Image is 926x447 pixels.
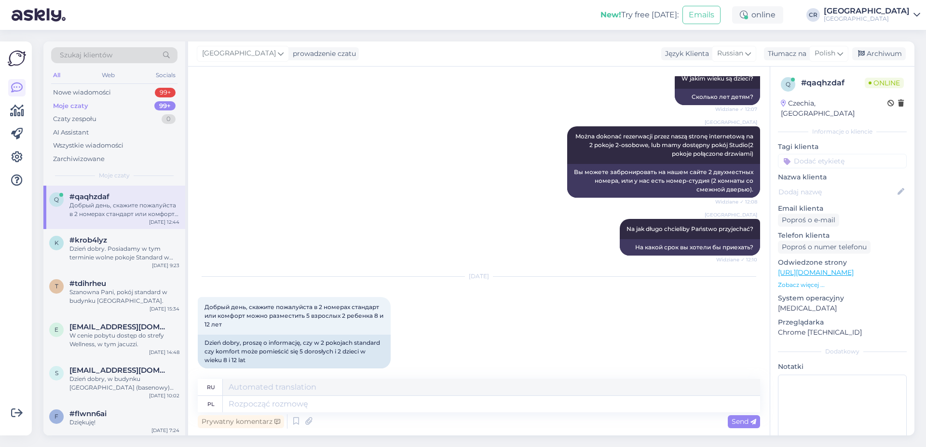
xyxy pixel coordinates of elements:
[207,379,215,395] div: ru
[149,218,179,226] div: [DATE] 12:44
[55,369,58,377] span: s
[778,127,907,136] div: Informacje o kliencie
[69,418,179,427] div: Dziękuję!
[54,413,58,420] span: f
[69,279,106,288] span: #tdihrheu
[198,272,760,281] div: [DATE]
[778,172,907,182] p: Nazwa klienta
[99,171,130,180] span: Moje czaty
[207,396,215,412] div: pl
[675,89,760,105] div: Сколько лет детям?
[69,244,179,262] div: Dzień dobry. Posiadamy w tym terminie wolne pokoje Standard w budynku [GEOGRAPHIC_DATA], gdzie mo...
[60,50,112,60] span: Szukaj klientów
[198,415,284,428] div: Prywatny komentarz
[53,88,111,97] div: Nowe wiadomości
[781,98,887,119] div: Czechia, [GEOGRAPHIC_DATA]
[865,78,904,88] span: Online
[100,69,117,81] div: Web
[778,154,907,168] input: Dodać etykietę
[661,49,709,59] div: Język Klienta
[600,10,621,19] b: New!
[69,323,170,331] span: elzbietasleczka@22gmail.com
[815,48,835,59] span: Polish
[778,317,907,327] p: Przeglądarka
[51,69,62,81] div: All
[162,114,176,124] div: 0
[764,49,806,59] div: Tłumacz na
[567,164,760,198] div: Вы можете забронировать на нашем сайте 2 двухместных номера, или у нас есть номер-студия (2 комна...
[149,392,179,399] div: [DATE] 10:02
[69,375,179,392] div: Dzień dobry, w budynku [GEOGRAPHIC_DATA] (basenowy) znajdują się pokoje Superior i Superior Deluxe.
[69,192,109,201] span: #qaqhzdaf
[54,196,59,203] span: q
[69,201,179,218] div: Добрый день, скажите пожалуйста в 2 номерах стандарт или комфорт можно разместить 5 взрослых 2 ре...
[778,327,907,338] p: Chrome [TECHNICAL_ID]
[732,6,783,24] div: online
[778,214,839,227] div: Poproś o e-mail
[778,268,854,277] a: [URL][DOMAIN_NAME]
[575,133,755,157] span: Można dokonać rezerwacji przez naszą stronę internetową na 2 pokoje 2-osobowe, lub mamy dostępny ...
[824,7,920,23] a: [GEOGRAPHIC_DATA][GEOGRAPHIC_DATA]
[778,230,907,241] p: Telefon klienta
[69,236,107,244] span: #krob4lyz
[69,331,179,349] div: W cenie pobytu dostęp do strefy Wellness, w tym jacuzzi.
[149,349,179,356] div: [DATE] 14:48
[55,283,58,290] span: t
[600,9,679,21] div: Try free [DATE]:
[717,48,743,59] span: Russian
[201,369,237,376] span: 12:44
[786,81,790,88] span: q
[53,114,96,124] div: Czaty zespołu
[53,141,123,150] div: Wszystkie wiadomości
[715,198,757,205] span: Widziane ✓ 12:08
[732,417,756,426] span: Send
[705,119,757,126] span: [GEOGRAPHIC_DATA]
[778,187,896,197] input: Dodaj nazwę
[852,47,906,60] div: Archiwum
[53,101,88,111] div: Moje czaty
[69,288,179,305] div: Szanowna Pani, pokój standard w budynku [GEOGRAPHIC_DATA].
[778,303,907,313] p: [MEDICAL_DATA]
[778,281,907,289] p: Zobacz więcej ...
[152,262,179,269] div: [DATE] 9:23
[53,128,89,137] div: AI Assistant
[778,241,871,254] div: Poproś o numer telefonu
[778,257,907,268] p: Odwiedzone strony
[150,305,179,312] div: [DATE] 15:34
[681,75,753,82] span: W jakim wieku są dzieci?
[54,239,59,246] span: k
[682,6,721,24] button: Emails
[778,347,907,356] div: Dodatkowy
[69,366,170,375] span: stodolnikanna@gmail.com
[155,88,176,97] div: 99+
[204,303,385,328] span: Добрый день, скажите пожалуйста в 2 номерах стандарт или комфорт можно разместить 5 взрослых 2 ре...
[778,362,907,372] p: Notatki
[53,154,105,164] div: Zarchiwizowane
[151,427,179,434] div: [DATE] 7:24
[154,101,176,111] div: 99+
[198,335,391,368] div: Dzień dobry, proszę o informację, czy w 2 pokojach standard czy komfort może pomieścić się 5 doro...
[778,293,907,303] p: System operacyjny
[289,49,356,59] div: prowadzenie czatu
[54,326,58,333] span: e
[716,256,757,263] span: Widziane ✓ 12:10
[824,7,910,15] div: [GEOGRAPHIC_DATA]
[705,211,757,218] span: [GEOGRAPHIC_DATA]
[620,239,760,256] div: На какой срок вы хотели бы приехать?
[626,225,753,232] span: Na jak długo chcieliby Państwo przyjechać?
[69,409,107,418] span: #flwnn6ai
[778,142,907,152] p: Tagi klienta
[778,203,907,214] p: Email klienta
[202,48,276,59] span: [GEOGRAPHIC_DATA]
[801,77,865,89] div: # qaqhzdaf
[8,49,26,68] img: Askly Logo
[715,106,757,113] span: Widziane ✓ 12:07
[154,69,177,81] div: Socials
[806,8,820,22] div: CR
[824,15,910,23] div: [GEOGRAPHIC_DATA]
